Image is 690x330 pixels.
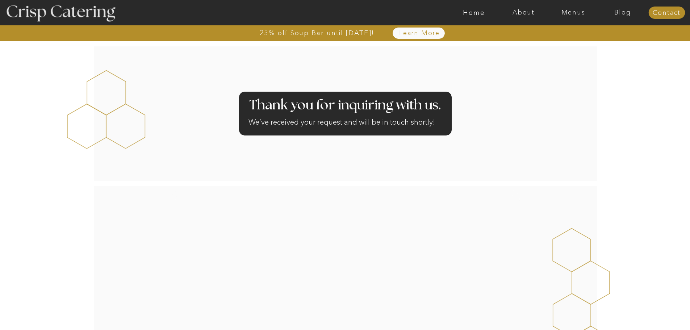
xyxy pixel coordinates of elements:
[382,30,457,37] a: Learn More
[499,9,548,16] a: About
[248,117,442,131] h2: We’ve received your request and will be in touch shortly!
[234,29,401,37] a: 25% off Soup Bar until [DATE]!
[548,9,598,16] a: Menus
[449,9,499,16] a: Home
[248,99,442,113] h2: Thank you for inquiring with us.
[598,9,648,16] a: Blog
[648,9,685,17] a: Contact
